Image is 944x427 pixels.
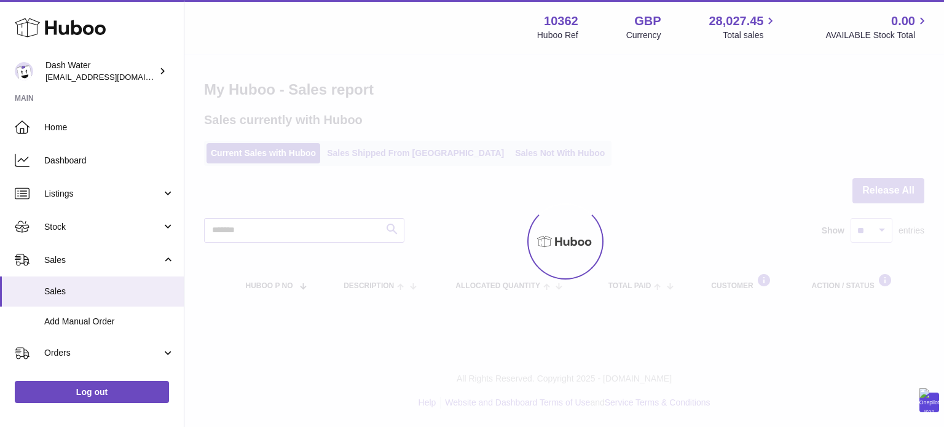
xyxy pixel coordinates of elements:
div: Currency [626,29,661,41]
span: Home [44,122,175,133]
span: Sales [44,286,175,297]
img: bea@dash-water.com [15,62,33,80]
div: Huboo Ref [537,29,578,41]
span: Stock [44,221,162,233]
span: Add Manual Order [44,316,175,327]
span: [EMAIL_ADDRESS][DOMAIN_NAME] [45,72,181,82]
strong: GBP [634,13,661,29]
span: Orders [44,347,162,359]
span: Listings [44,188,162,200]
a: Log out [15,381,169,403]
a: 0.00 AVAILABLE Stock Total [825,13,929,41]
span: 28,027.45 [709,13,763,29]
span: AVAILABLE Stock Total [825,29,929,41]
span: Total sales [723,29,777,41]
a: 28,027.45 Total sales [709,13,777,41]
span: Sales [44,254,162,266]
span: 0.00 [891,13,915,29]
span: Dashboard [44,155,175,166]
strong: 10362 [544,13,578,29]
div: Dash Water [45,60,156,83]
